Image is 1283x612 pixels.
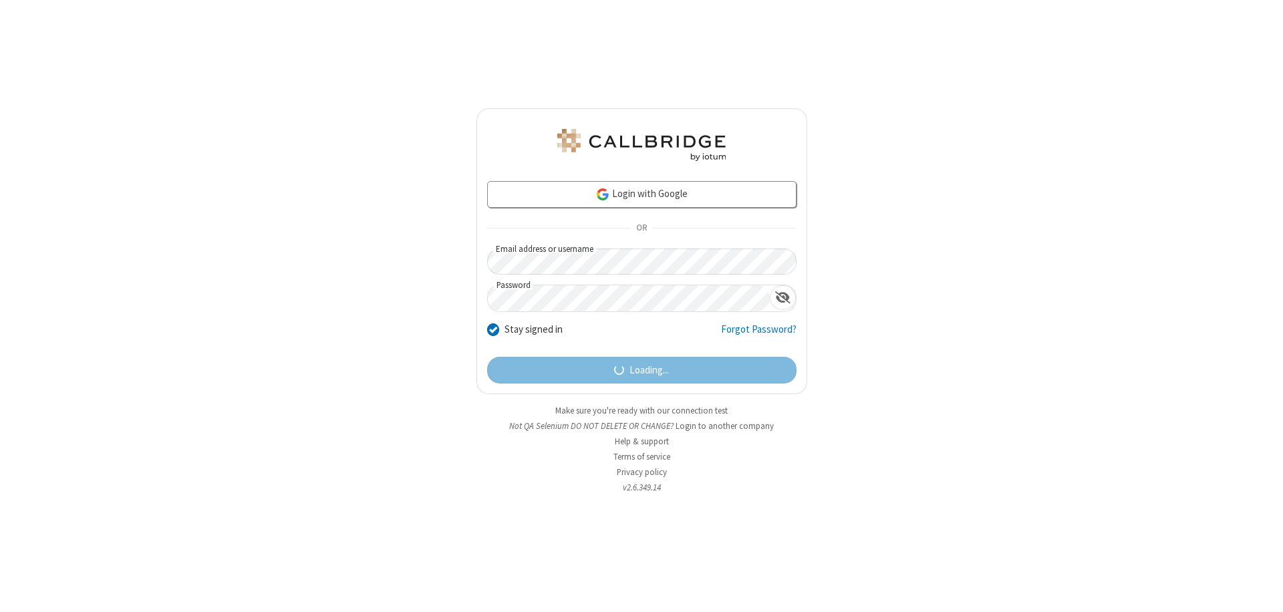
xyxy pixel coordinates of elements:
a: Make sure you're ready with our connection test [555,405,728,416]
a: Help & support [615,436,669,447]
label: Stay signed in [505,322,563,337]
a: Login with Google [487,181,797,208]
a: Forgot Password? [721,322,797,347]
li: v2.6.349.14 [476,481,807,494]
div: Show password [770,285,796,310]
img: google-icon.png [595,187,610,202]
button: Login to another company [676,420,774,432]
img: QA Selenium DO NOT DELETE OR CHANGE [555,129,728,161]
input: Password [488,285,770,311]
input: Email address or username [487,249,797,275]
a: Terms of service [613,451,670,462]
li: Not QA Selenium DO NOT DELETE OR CHANGE? [476,420,807,432]
span: OR [631,219,652,238]
button: Loading... [487,357,797,384]
a: Privacy policy [617,466,667,478]
span: Loading... [629,363,669,378]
